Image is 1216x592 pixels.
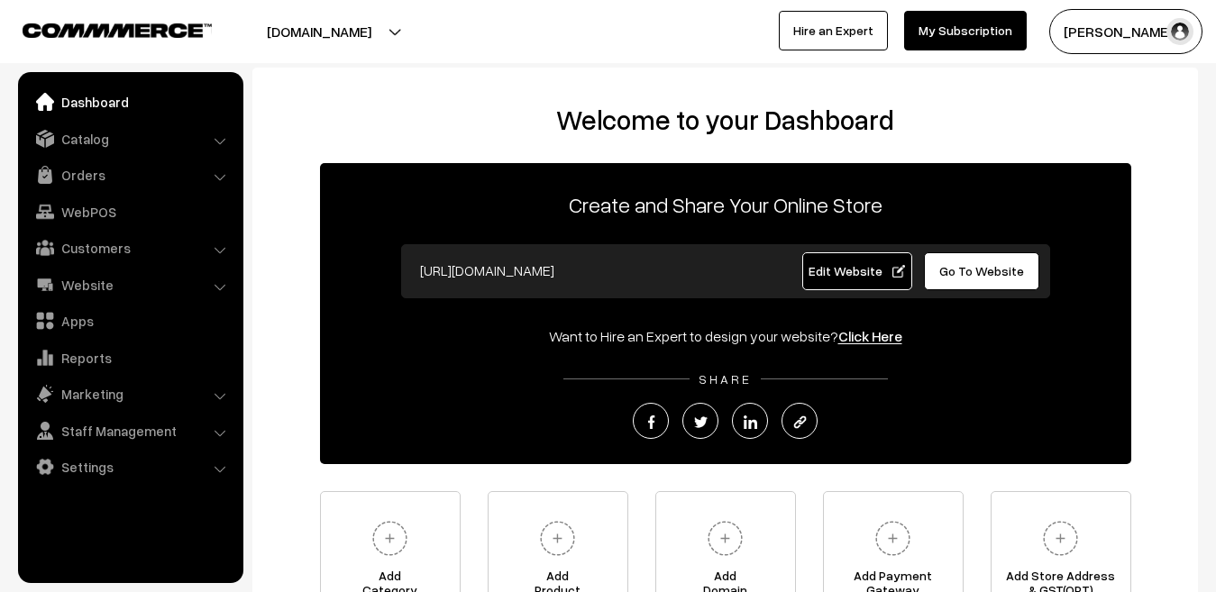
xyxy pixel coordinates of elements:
[23,159,237,191] a: Orders
[939,263,1024,278] span: Go To Website
[23,123,237,155] a: Catalog
[23,232,237,264] a: Customers
[23,196,237,228] a: WebPOS
[23,414,237,447] a: Staff Management
[838,327,902,345] a: Click Here
[23,451,237,483] a: Settings
[23,269,237,301] a: Website
[365,514,415,563] img: plus.svg
[23,378,237,410] a: Marketing
[809,263,905,278] span: Edit Website
[23,18,180,40] a: COMMMERCE
[779,11,888,50] a: Hire an Expert
[1036,514,1085,563] img: plus.svg
[904,11,1027,50] a: My Subscription
[270,104,1180,136] h2: Welcome to your Dashboard
[23,305,237,337] a: Apps
[23,23,212,37] img: COMMMERCE
[802,252,912,290] a: Edit Website
[1166,18,1193,45] img: user
[320,325,1131,347] div: Want to Hire an Expert to design your website?
[700,514,750,563] img: plus.svg
[320,188,1131,221] p: Create and Share Your Online Store
[533,514,582,563] img: plus.svg
[690,371,761,387] span: SHARE
[868,514,918,563] img: plus.svg
[23,86,237,118] a: Dashboard
[924,252,1040,290] a: Go To Website
[23,342,237,374] a: Reports
[204,9,434,54] button: [DOMAIN_NAME]
[1049,9,1202,54] button: [PERSON_NAME]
